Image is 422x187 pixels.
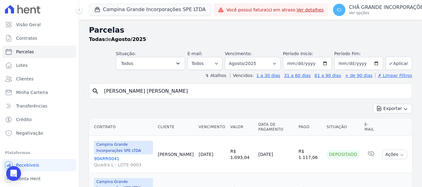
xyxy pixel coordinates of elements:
th: Data de Pagamento [256,118,296,136]
label: Vencimento: [225,51,252,56]
a: Ver detalhes [297,7,324,12]
span: CI [337,8,341,12]
span: Transferências [16,103,47,109]
div: Plataformas [5,149,74,157]
a: 1 a 30 dias [256,73,280,78]
a: Crédito [2,113,76,126]
th: Vencimento [196,118,228,136]
span: Clientes [16,76,33,82]
a: ✗ Limpar Filtros [375,73,412,78]
div: Depositado [327,150,360,159]
button: Exportar [373,104,412,113]
span: Conta Hent [16,176,40,182]
span: Quadra L - LOTE 0003 [94,162,153,168]
th: Situação [324,118,362,136]
label: E-mail: [188,51,203,56]
a: Contratos [2,32,76,44]
label: ↯ Atalhos [205,73,226,78]
th: Valor [228,118,256,136]
td: R$ 1.093,04 [228,136,256,173]
th: Contrato [89,118,155,136]
span: Parcelas [16,49,34,55]
th: Cliente [155,118,196,136]
label: Período Inicío: [283,51,313,56]
span: Visão Geral [16,22,41,28]
button: Campina Grande Incorporações SPE LTDA [89,4,211,15]
a: Parcelas [2,46,76,58]
span: Lotes [16,62,28,68]
a: Transferências [2,100,76,112]
span: Minha Carteira [16,89,48,96]
a: Negativação [2,127,76,139]
td: [DATE] [256,136,296,173]
a: Recebíveis [2,159,76,171]
button: Todos [116,57,185,70]
a: 61 a 90 dias [314,73,341,78]
span: Contratos [16,35,37,41]
a: Conta Hent [2,173,76,185]
td: R$ 1.117,06 [296,136,324,173]
i: search [92,87,99,95]
a: [DATE] [199,152,213,157]
span: Negativação [16,130,43,136]
button: Ações [382,150,407,159]
span: Recebíveis [16,162,39,168]
td: [PERSON_NAME] [155,136,196,173]
input: Buscar por nome do lote ou do cliente [100,85,409,97]
label: Situação: [116,51,136,56]
a: Minha Carteira [2,86,76,99]
a: Clientes [2,73,76,85]
h2: Parcelas [89,25,412,36]
span: Todos [121,60,133,67]
a: 31 a 60 dias [284,73,310,78]
div: Open Intercom Messenger [6,166,21,181]
a: Visão Geral [2,18,76,31]
strong: Todas [89,36,105,42]
label: Vencidos: [230,73,254,78]
th: Pago [296,118,324,136]
span: Crédito [16,116,32,123]
a: + de 90 dias [345,73,373,78]
a: 90ARR0041Quadra L - LOTE 0003 [94,156,153,168]
p: de [89,36,146,43]
th: E-mail [362,118,380,136]
span: Campina Grande Incorporações SPE LTDA [94,141,153,154]
strong: Agosto/2025 [111,36,146,42]
label: Período Fim: [334,51,383,57]
button: Aplicar [386,57,412,70]
span: Você possui fatura(s) em atraso. [226,7,324,13]
a: Lotes [2,59,76,71]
